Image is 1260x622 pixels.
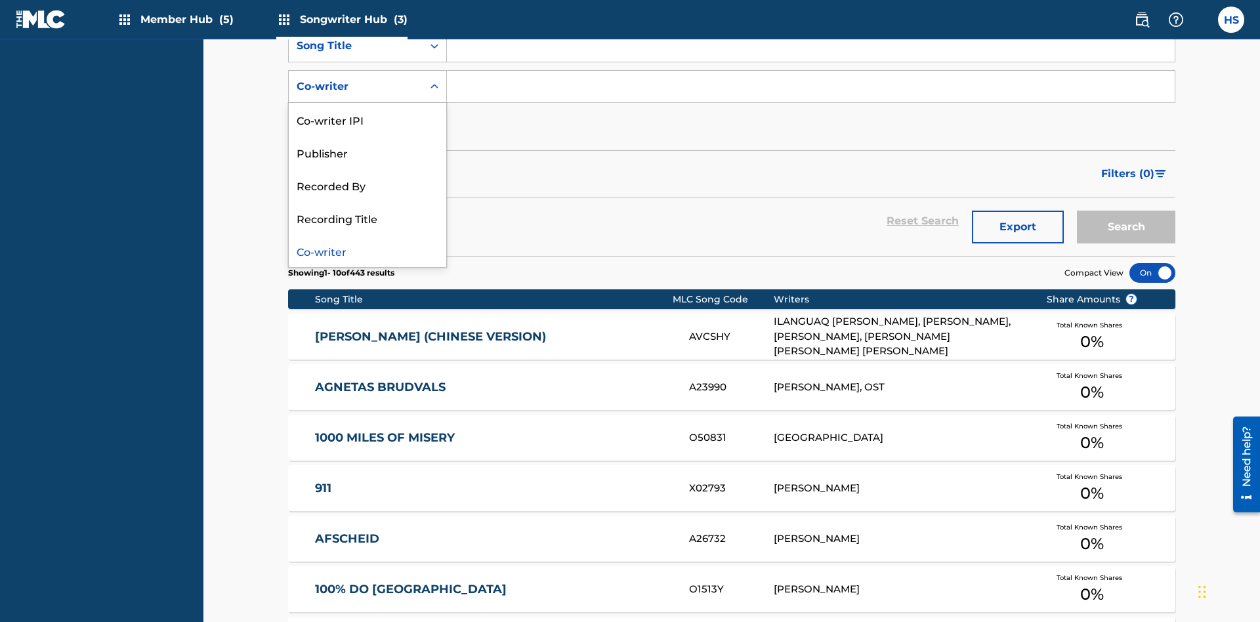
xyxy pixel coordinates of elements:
[1093,157,1175,190] button: Filters (0)
[1129,7,1155,33] a: Public Search
[1057,472,1127,482] span: Total Known Shares
[1057,522,1127,532] span: Total Known Shares
[315,481,672,496] a: 911
[774,380,1026,395] div: [PERSON_NAME], OST
[1080,583,1104,606] span: 0 %
[1126,294,1137,304] span: ?
[288,267,394,279] p: Showing 1 - 10 of 443 results
[689,582,773,597] div: O1513Y
[219,13,234,26] span: (5)
[140,12,234,27] span: Member Hub
[315,329,672,344] a: [PERSON_NAME] (CHINESE VERSION)
[1198,572,1206,612] div: Drag
[300,12,408,27] span: Songwriter Hub
[1168,12,1184,28] img: help
[1080,330,1104,354] span: 0 %
[774,582,1026,597] div: [PERSON_NAME]
[1080,532,1104,556] span: 0 %
[1101,166,1154,182] span: Filters ( 0 )
[1194,559,1260,622] iframe: Chat Widget
[315,293,673,306] div: Song Title
[774,430,1026,446] div: [GEOGRAPHIC_DATA]
[1047,293,1137,306] span: Share Amounts
[1057,371,1127,381] span: Total Known Shares
[297,79,415,94] div: Co-writer
[689,481,773,496] div: X02793
[774,314,1026,359] div: ILANGUAQ [PERSON_NAME], [PERSON_NAME], [PERSON_NAME], [PERSON_NAME] [PERSON_NAME] [PERSON_NAME]
[972,211,1064,243] button: Export
[1080,482,1104,505] span: 0 %
[315,380,672,395] a: AGNETAS BRUDVALS
[774,531,1026,547] div: [PERSON_NAME]
[1064,267,1123,279] span: Compact View
[1197,13,1210,26] div: Notifications
[1218,7,1244,33] div: User Menu
[1155,170,1166,178] img: filter
[1080,431,1104,455] span: 0 %
[1163,7,1189,33] div: Help
[289,201,446,234] div: Recording Title
[289,169,446,201] div: Recorded By
[689,531,773,547] div: A26732
[1080,381,1104,404] span: 0 %
[288,30,1175,256] form: Search Form
[289,103,446,136] div: Co-writer IPI
[1057,320,1127,330] span: Total Known Shares
[16,10,66,29] img: MLC Logo
[297,38,415,54] div: Song Title
[1223,411,1260,519] iframe: Resource Center
[774,481,1026,496] div: [PERSON_NAME]
[673,293,774,306] div: MLC Song Code
[689,380,773,395] div: A23990
[315,430,672,446] a: 1000 MILES OF MISERY
[117,12,133,28] img: Top Rightsholders
[774,293,1026,306] div: Writers
[1057,573,1127,583] span: Total Known Shares
[289,234,446,267] div: Co-writer
[315,582,672,597] a: 100% DO [GEOGRAPHIC_DATA]
[276,12,292,28] img: Top Rightsholders
[394,13,408,26] span: (3)
[315,531,672,547] a: AFSCHEID
[1134,12,1150,28] img: search
[689,329,773,344] div: AVCSHY
[689,430,773,446] div: O50831
[289,136,446,169] div: Publisher
[1057,421,1127,431] span: Total Known Shares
